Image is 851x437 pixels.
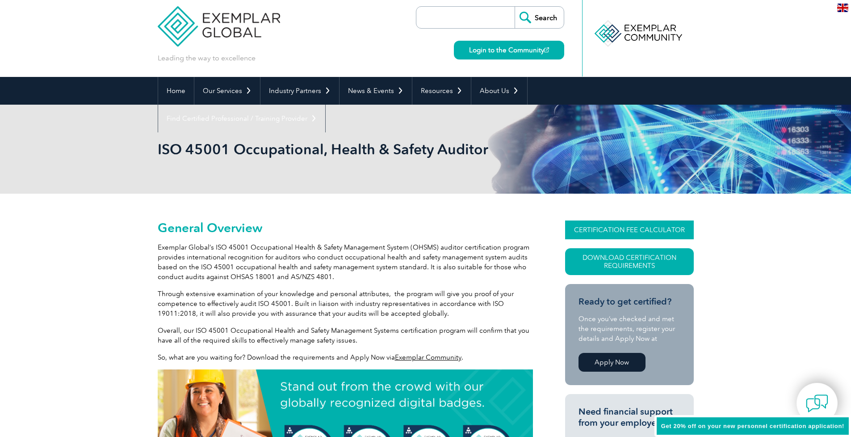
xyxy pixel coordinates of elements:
[806,392,828,415] img: contact-chat.png
[579,353,646,372] a: Apply Now
[194,77,260,105] a: Our Services
[565,248,694,275] a: Download Certification Requirements
[158,289,533,318] p: Through extensive examination of your knowledge and personal attributes, the program will give yo...
[412,77,471,105] a: Resources
[340,77,412,105] a: News & Events
[395,353,461,361] a: Exemplar Community
[837,4,848,12] img: en
[158,242,533,282] p: Exemplar Global’s ISO 45001 Occupational Health & Safety Management System (OHSMS) auditor certif...
[579,296,680,307] h3: Ready to get certified?
[515,7,564,28] input: Search
[565,221,694,239] a: CERTIFICATION FEE CALCULATOR
[158,352,533,362] p: So, what are you waiting for? Download the requirements and Apply Now via .
[158,53,256,63] p: Leading the way to excellence
[454,41,564,59] a: Login to the Community
[579,314,680,344] p: Once you’ve checked and met the requirements, register your details and Apply Now at
[579,406,680,429] h3: Need financial support from your employer?
[158,326,533,345] p: Overall, our ISO 45001 Occupational Health and Safety Management Systems certification program wi...
[544,47,549,52] img: open_square.png
[158,221,533,235] h2: General Overview
[661,423,844,429] span: Get 20% off on your new personnel certification application!
[158,77,194,105] a: Home
[158,140,501,158] h1: ISO 45001 Occupational, Health & Safety Auditor
[260,77,339,105] a: Industry Partners
[158,105,325,132] a: Find Certified Professional / Training Provider
[471,77,527,105] a: About Us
